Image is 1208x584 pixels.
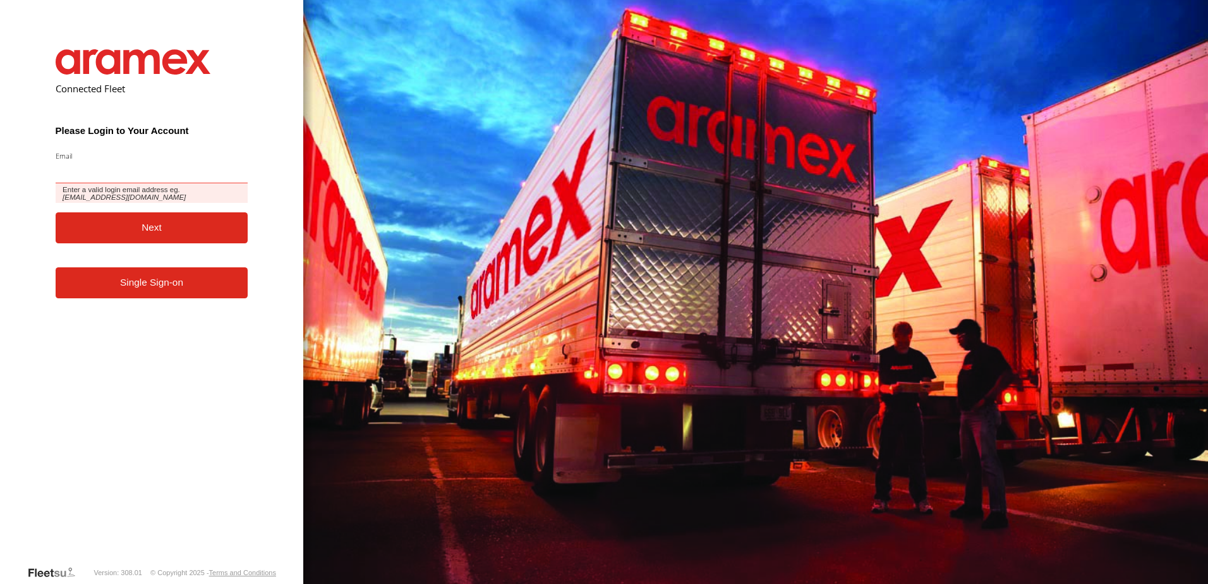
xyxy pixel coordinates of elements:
h3: Please Login to Your Account [56,125,248,136]
button: Next [56,212,248,243]
a: Single Sign-on [56,267,248,298]
img: Aramex [56,49,211,75]
em: [EMAIL_ADDRESS][DOMAIN_NAME] [63,193,186,201]
div: Version: 308.01 [94,569,142,576]
span: Enter a valid login email address eg. [56,183,248,203]
a: Terms and Conditions [209,569,276,576]
div: © Copyright 2025 - [150,569,276,576]
h2: Connected Fleet [56,82,248,95]
label: Email [56,151,248,161]
a: Visit our Website [27,566,85,579]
